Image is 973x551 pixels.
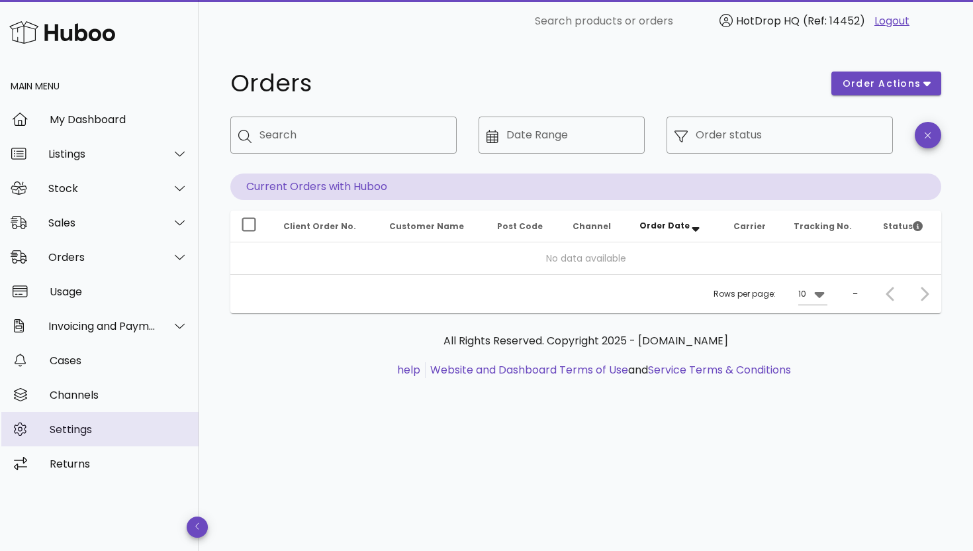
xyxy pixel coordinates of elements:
[783,211,872,242] th: Tracking No.
[379,211,486,242] th: Customer Name
[389,221,464,232] span: Customer Name
[48,148,156,160] div: Listings
[883,221,923,232] span: Status
[241,333,931,349] p: All Rights Reserved. Copyright 2025 - [DOMAIN_NAME]
[230,242,941,274] td: No data available
[562,211,629,242] th: Channel
[283,221,356,232] span: Client Order No.
[273,211,379,242] th: Client Order No.
[48,320,156,332] div: Invoicing and Payments
[874,13,909,29] a: Logout
[397,362,420,377] a: help
[842,77,921,91] span: order actions
[803,13,865,28] span: (Ref: 14452)
[48,217,156,229] div: Sales
[798,283,827,305] div: 10Rows per page:
[50,389,188,401] div: Channels
[831,72,941,95] button: order actions
[736,13,800,28] span: HotDrop HQ
[872,211,941,242] th: Status
[648,362,791,377] a: Service Terms & Conditions
[639,220,690,231] span: Order Date
[50,458,188,470] div: Returns
[497,221,543,232] span: Post Code
[50,423,188,436] div: Settings
[794,221,852,232] span: Tracking No.
[430,362,628,377] a: Website and Dashboard Terms of Use
[50,285,188,298] div: Usage
[629,211,723,242] th: Order Date: Sorted descending. Activate to remove sorting.
[426,362,791,378] li: and
[486,211,562,242] th: Post Code
[714,275,827,313] div: Rows per page:
[48,182,156,195] div: Stock
[573,221,611,232] span: Channel
[853,288,858,300] div: –
[50,113,188,126] div: My Dashboard
[48,251,156,264] div: Orders
[723,211,783,242] th: Carrier
[9,18,115,46] img: Huboo Logo
[230,174,941,200] p: Current Orders with Huboo
[733,221,766,232] span: Carrier
[798,288,806,300] div: 10
[50,354,188,367] div: Cases
[230,72,815,95] h1: Orders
